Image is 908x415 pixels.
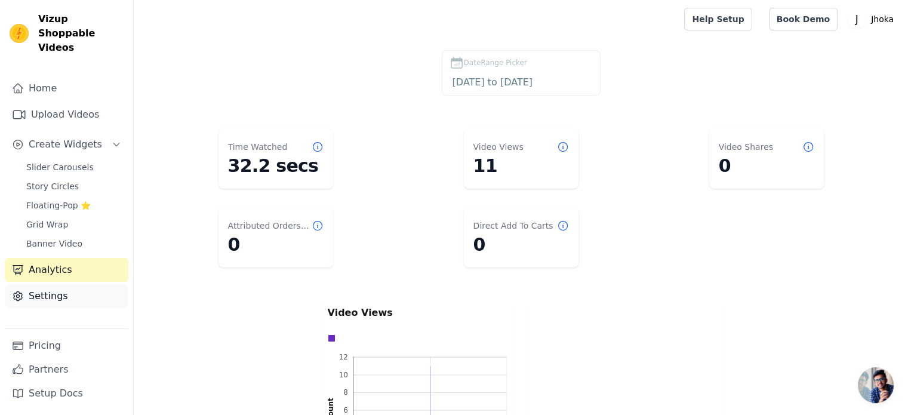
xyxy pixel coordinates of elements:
a: Setup Docs [5,382,128,405]
span: DateRange Picker [464,57,527,68]
p: Video Views [328,306,507,320]
dt: Video Views [473,141,524,153]
dd: 11 [473,155,569,177]
dd: 0 [473,234,569,256]
dt: Time Watched [228,141,288,153]
span: Slider Carousels [26,161,94,173]
a: Slider Carousels [19,159,128,176]
a: Partners [5,358,128,382]
dd: 0 [228,234,324,256]
a: Grid Wrap [19,216,128,233]
a: Home [5,76,128,100]
a: Help Setup [684,8,752,30]
dd: 0 [719,155,814,177]
span: Banner Video [26,238,82,250]
span: Create Widgets [29,137,102,152]
a: Story Circles [19,178,128,195]
span: Floating-Pop ⭐ [26,199,91,211]
a: Book Demo [769,8,838,30]
text: 10 [338,371,347,379]
text: 6 [343,406,348,414]
a: Floating-Pop ⭐ [19,197,128,214]
dt: Direct Add To Carts [473,220,553,232]
dd: 32.2 secs [228,155,324,177]
span: Grid Wrap [26,219,68,230]
a: Upload Videos [5,103,128,127]
div: Data groups [325,331,504,345]
a: Analytics [5,258,128,282]
text: J [854,13,858,25]
a: Pricing [5,334,128,358]
div: Open chat [858,367,894,403]
a: Banner Video [19,235,128,252]
p: Jhoka [866,8,898,30]
span: Story Circles [26,180,79,192]
dt: Attributed Orders Count [228,220,312,232]
a: Settings [5,284,128,308]
img: Vizup [10,24,29,43]
text: 8 [343,388,348,396]
dt: Video Shares [719,141,773,153]
text: 12 [338,353,347,361]
button: Create Widgets [5,133,128,156]
input: DateRange Picker [450,75,593,90]
span: Vizup Shoppable Videos [38,12,124,55]
button: J Jhoka [847,8,898,30]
